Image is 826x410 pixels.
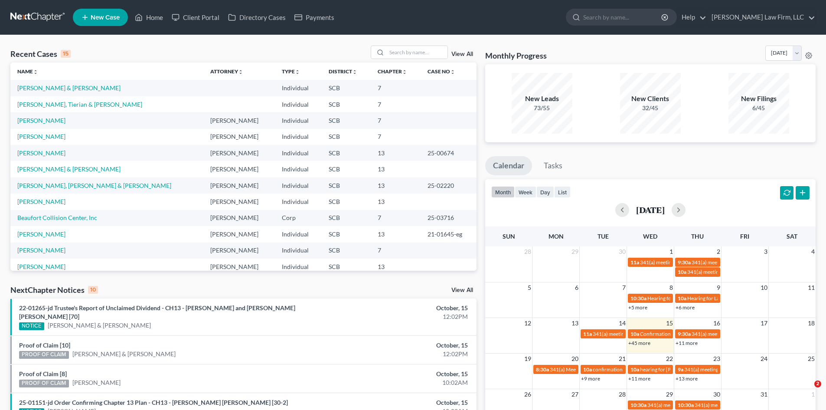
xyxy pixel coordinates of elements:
[322,129,371,145] td: SCB
[691,233,704,240] span: Thu
[19,370,67,377] a: Proof of Claim [8]
[807,354,816,364] span: 25
[618,318,627,328] span: 14
[684,366,768,373] span: 341(a) meeting for [PERSON_NAME]
[677,10,706,25] a: Help
[669,282,674,293] span: 8
[17,84,121,92] a: [PERSON_NAME] & [PERSON_NAME]
[322,96,371,112] td: SCB
[451,287,473,293] a: View All
[712,389,721,400] span: 30
[676,340,698,346] a: +11 more
[597,233,609,240] span: Tue
[378,68,407,75] a: Chapterunfold_more
[621,282,627,293] span: 7
[678,331,691,337] span: 9:30a
[512,94,572,104] div: New Leads
[665,318,674,328] span: 15
[421,226,477,242] td: 21-01645-eg
[630,295,646,302] span: 10:30a
[19,304,295,320] a: 22-01265-jd Trustee's Report of Unclaimed Dividend - CH13 - [PERSON_NAME] and [PERSON_NAME] [PERS...
[203,226,275,242] td: [PERSON_NAME]
[618,389,627,400] span: 28
[643,233,657,240] span: Wed
[17,230,65,238] a: [PERSON_NAME]
[787,233,797,240] span: Sat
[322,210,371,226] td: SCB
[371,259,421,275] td: 13
[17,182,171,189] a: [PERSON_NAME], [PERSON_NAME] & [PERSON_NAME]
[17,133,65,140] a: [PERSON_NAME]
[536,186,554,198] button: day
[322,259,371,275] td: SCB
[371,210,421,226] td: 7
[728,104,789,112] div: 6/45
[203,145,275,161] td: [PERSON_NAME]
[692,331,775,337] span: 341(a) meeting for [PERSON_NAME]
[640,331,739,337] span: Confirmation Hearing for [PERSON_NAME]
[167,10,224,25] a: Client Portal
[322,226,371,242] td: SCB
[275,226,322,242] td: Individual
[665,389,674,400] span: 29
[630,366,639,373] span: 10a
[618,246,627,257] span: 30
[678,402,694,408] span: 10:30a
[523,389,532,400] span: 26
[583,331,592,337] span: 11a
[593,331,722,337] span: 341(a) meeting for [PERSON_NAME] & [PERSON_NAME]
[275,177,322,194] td: Individual
[91,14,120,21] span: New Case
[324,350,468,358] div: 12:02PM
[536,366,549,373] span: 8:30a
[678,366,683,373] span: 9a
[19,399,288,406] a: 25-01151-jd Order Confirming Chapter 13 Plan - CH13 - [PERSON_NAME] [PERSON_NAME] [30-2]
[387,46,447,59] input: Search by name...
[503,233,515,240] span: Sun
[33,69,38,75] i: unfold_more
[203,129,275,145] td: [PERSON_NAME]
[322,145,371,161] td: SCB
[329,68,357,75] a: Districtunfold_more
[810,246,816,257] span: 4
[728,94,789,104] div: New Filings
[131,10,167,25] a: Home
[352,69,357,75] i: unfold_more
[571,246,579,257] span: 29
[760,282,768,293] span: 10
[324,370,468,378] div: October, 15
[628,375,650,382] a: +11 more
[716,282,721,293] span: 9
[807,318,816,328] span: 18
[290,10,339,25] a: Payments
[640,366,707,373] span: hearing for [PERSON_NAME]
[17,68,38,75] a: Nameunfold_more
[324,304,468,312] div: October, 15
[275,194,322,210] td: Individual
[10,49,71,59] div: Recent Cases
[88,286,98,294] div: 10
[716,246,721,257] span: 2
[640,259,724,266] span: 341(a) meeting for [PERSON_NAME]
[695,402,778,408] span: 341(a) meeting for [PERSON_NAME]
[712,318,721,328] span: 16
[322,243,371,259] td: SCB
[17,214,97,221] a: Beaufort Collision Center, Inc
[203,194,275,210] td: [PERSON_NAME]
[707,10,815,25] a: [PERSON_NAME] Law Firm, LLC
[203,112,275,128] td: [PERSON_NAME]
[322,194,371,210] td: SCB
[275,129,322,145] td: Individual
[19,351,69,359] div: PROOF OF CLAIM
[371,226,421,242] td: 13
[203,161,275,177] td: [PERSON_NAME]
[740,233,749,240] span: Fri
[678,269,686,275] span: 10a
[485,50,547,61] h3: Monthly Progress
[491,186,515,198] button: month
[797,380,817,401] iframe: Intercom live chat
[371,243,421,259] td: 7
[451,51,473,57] a: View All
[17,246,65,254] a: [PERSON_NAME]
[19,380,69,387] div: PROOF OF CLAIM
